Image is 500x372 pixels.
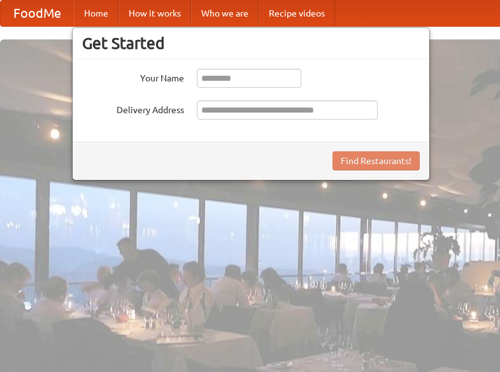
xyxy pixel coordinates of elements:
[191,1,259,26] a: Who we are
[1,1,74,26] a: FoodMe
[118,1,191,26] a: How it works
[82,34,420,53] h3: Get Started
[332,151,420,170] button: Find Restaurants!
[74,1,118,26] a: Home
[82,100,184,116] label: Delivery Address
[259,1,335,26] a: Recipe videos
[82,69,184,85] label: Your Name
